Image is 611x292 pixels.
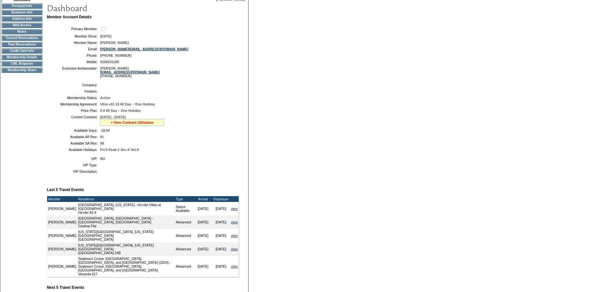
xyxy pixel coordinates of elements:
td: Business Info [2,10,42,15]
td: [PERSON_NAME] [47,256,77,277]
b: Next 5 Travel Events [47,285,84,290]
td: [PERSON_NAME] [47,242,77,256]
td: [DATE] [194,229,212,242]
span: Ultra v01.15 60 Day – One Holiday [100,102,155,106]
td: Primary Member: [49,26,98,32]
td: [DATE] [194,242,212,256]
td: Residence [77,196,175,202]
td: [DATE] [212,215,230,229]
a: view [231,207,238,211]
span: -19.00 [100,129,110,132]
td: [DATE] [212,202,230,215]
td: Address Info [2,16,42,21]
td: Available Holidays: [49,148,98,152]
td: Email: [49,47,98,51]
a: view [231,234,238,238]
td: VIP Type: [49,163,98,167]
td: Current Contract: [49,115,98,126]
td: Available Days: [49,129,98,132]
td: [DATE] [194,202,212,215]
td: Available SA Res: [49,141,98,145]
td: VIP Description: [49,170,98,173]
td: Member Name: [49,41,98,45]
td: Past Reservations [2,42,42,47]
td: Personal Info [2,4,42,9]
span: [DATE] [100,34,111,38]
td: [GEOGRAPHIC_DATA], [GEOGRAPHIC_DATA] - [GEOGRAPHIC_DATA], [GEOGRAPHIC_DATA] Cestina Flat [77,215,175,229]
a: view [231,220,238,224]
a: view [231,247,238,251]
td: Membership Agreement: [49,102,98,106]
td: Notes [2,29,42,34]
td: Space Available [175,202,194,215]
td: Mobile: [49,60,98,64]
td: VIP: [49,157,98,161]
span: 0-0 60 Day – One Holiday [100,109,141,113]
td: [US_STATE][GEOGRAPHIC_DATA], [US_STATE][GEOGRAPHIC_DATA] [GEOGRAPHIC_DATA] [77,229,175,242]
td: [PERSON_NAME] [47,229,77,242]
td: Type [175,196,194,202]
td: [US_STATE][GEOGRAPHIC_DATA], [US_STATE][GEOGRAPHIC_DATA] [GEOGRAPHIC_DATA] 24B [77,242,175,256]
td: Price Plan: [49,109,98,113]
span: Pri:0 Peak:1 Sec:0 Sel:0 [100,148,139,152]
td: Company: [49,83,98,87]
span: [DATE] - [DATE] [100,115,126,119]
td: [GEOGRAPHIC_DATA], [US_STATE] - Ho'olei Villas at [GEOGRAPHIC_DATA] Ho'olei 43-4 [77,202,175,215]
td: Membership Details [2,55,42,60]
td: [DATE] [212,242,230,256]
td: Seabourn Cruise: [GEOGRAPHIC_DATA], [GEOGRAPHIC_DATA], and [GEOGRAPHIC_DATA] (2024) - Seabourn Cr... [77,256,175,277]
b: Last 5 Travel Events [47,188,84,192]
td: Web Access [2,23,42,28]
span: [PERSON_NAME] [100,41,129,45]
span: NO [100,157,105,161]
a: » View Contract Utilization [111,121,154,124]
td: Advanced [175,215,194,229]
td: [PERSON_NAME] [47,202,77,215]
td: [DATE] [212,256,230,277]
td: [PERSON_NAME] [47,215,77,229]
span: Active [100,96,110,100]
td: Member Since: [49,34,98,38]
td: Member [47,196,77,202]
td: [DATE] [194,215,212,229]
b: Member Account Details [47,15,92,19]
td: Departure [212,196,230,202]
a: [EMAIL_ADDRESS][DOMAIN_NAME] [100,70,160,74]
span: 98 [100,141,104,145]
a: [PERSON_NAME][EMAIL_ADDRESS][DOMAIN_NAME] [100,47,188,51]
td: Advanced [175,242,194,256]
td: [DATE] [194,256,212,277]
td: Arrival [194,196,212,202]
td: Current Reservations [2,36,42,41]
td: CWL Requests [2,61,42,66]
span: 3109241200 [100,60,119,64]
img: pgTtlDashboard.gif [47,1,175,14]
span: 91 [100,135,104,139]
td: Advanced [175,256,194,277]
td: Advanced [175,229,194,242]
span: [PERSON_NAME] [PHONE_NUMBER] [100,66,160,78]
a: view [231,264,238,268]
td: Credit Card Info [2,48,42,54]
td: Exclusive Ambassador: [49,66,98,78]
td: Available AR Res: [49,135,98,139]
td: Phone: [49,54,98,57]
span: [PHONE_NUMBER] [100,54,132,57]
td: Membership Share [2,68,42,73]
td: [DATE] [212,229,230,242]
td: Position: [49,89,98,93]
td: Membership Status: [49,96,98,100]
